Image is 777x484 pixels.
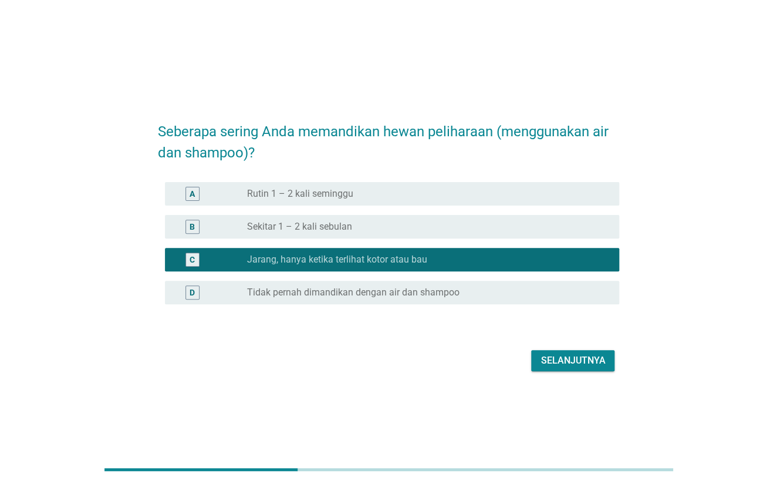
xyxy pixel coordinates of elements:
div: B [190,221,195,233]
label: Tidak pernah dimandikan dengan air dan shampoo [246,287,459,298]
div: Selanjutnya [540,354,605,368]
h2: Seberapa sering Anda memandikan hewan peliharaan (menggunakan air dan shampoo)? [158,109,620,163]
div: D [190,287,195,299]
button: Selanjutnya [531,350,614,371]
div: C [190,254,195,266]
label: Sekitar 1 – 2 kali sebulan [246,221,352,233]
label: Jarang, hanya ketika terlihat kotor atau bau [246,254,427,265]
label: Rutin 1 – 2 kali seminggu [246,188,353,200]
div: A [190,188,195,200]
